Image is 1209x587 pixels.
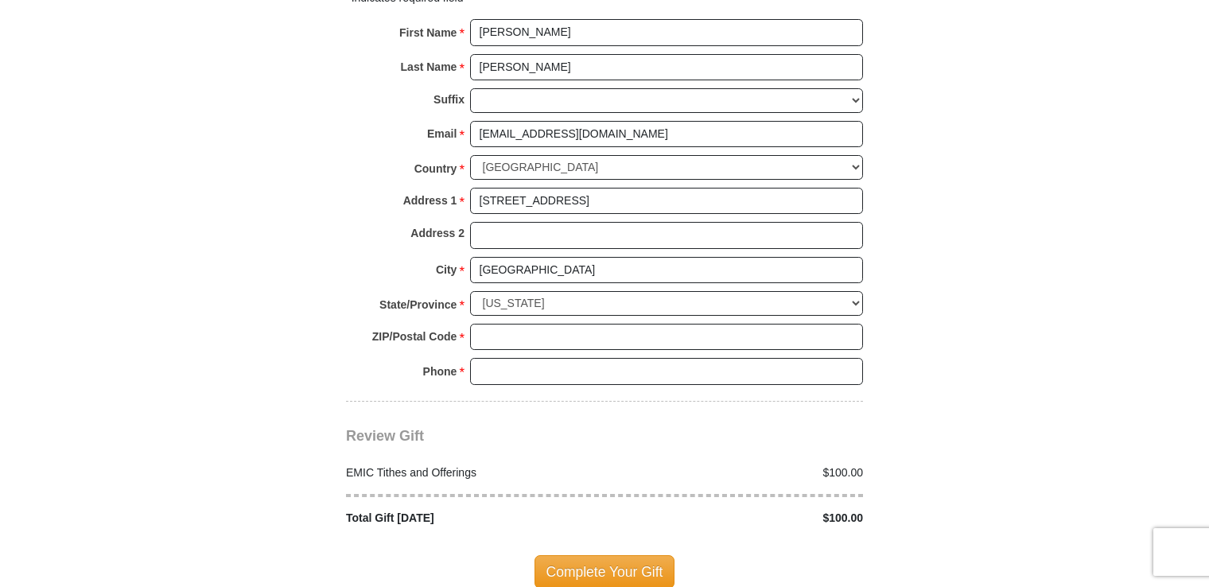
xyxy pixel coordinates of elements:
strong: Address 2 [410,222,465,244]
strong: Phone [423,360,457,383]
strong: Suffix [433,88,465,111]
div: Total Gift [DATE] [338,510,605,527]
div: EMIC Tithes and Offerings [338,465,605,481]
strong: Country [414,157,457,180]
strong: State/Province [379,293,457,316]
div: $100.00 [604,465,872,481]
strong: ZIP/Postal Code [372,325,457,348]
strong: City [436,259,457,281]
strong: Address 1 [403,189,457,212]
strong: Email [427,122,457,145]
span: Review Gift [346,428,424,444]
strong: Last Name [401,56,457,78]
div: $100.00 [604,510,872,527]
strong: First Name [399,21,457,44]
